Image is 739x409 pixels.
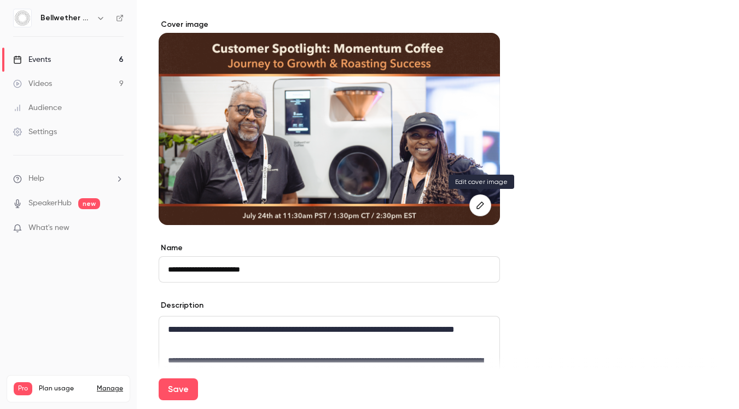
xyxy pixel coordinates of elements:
a: Manage [97,384,123,393]
button: Save [159,378,198,400]
span: new [78,198,100,209]
div: Videos [13,78,52,89]
img: Bellwether Coffee [14,9,31,27]
span: Pro [14,382,32,395]
li: help-dropdown-opener [13,173,124,185]
label: Cover image [159,19,500,30]
div: Audience [13,102,62,113]
a: SpeakerHub [28,198,72,209]
label: Description [159,300,203,311]
span: Plan usage [39,384,90,393]
h6: Bellwether Coffee [40,13,92,24]
div: Settings [13,126,57,137]
span: What's new [28,222,69,234]
span: Help [28,173,44,185]
div: Events [13,54,51,65]
label: Name [159,243,500,254]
